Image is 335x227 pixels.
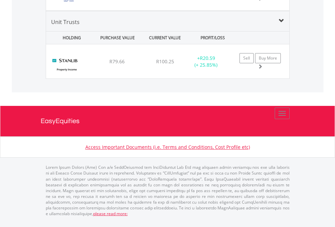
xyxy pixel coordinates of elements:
[239,53,254,63] a: Sell
[255,53,281,63] a: Buy More
[46,164,290,217] p: Lorem Ipsum Dolors (Ame) Con a/e SeddOeiusmod tem InciDiduntut Lab Etd mag aliquaen admin veniamq...
[156,58,174,65] span: R100.25
[109,58,125,65] span: R79.66
[142,31,188,44] div: CURRENT VALUE
[93,211,128,217] a: please read more:
[85,144,250,150] a: Access Important Documents (i.e. Terms and Conditions, Cost Profile etc)
[200,55,215,61] span: R20.59
[190,31,236,44] div: PROFIT/LOSS
[41,106,295,136] a: EasyEquities
[95,31,141,44] div: PURCHASE VALUE
[185,55,227,68] div: + (+ 25.85%)
[49,53,84,77] img: UT.ZA.SPIFC3.png
[47,31,93,44] div: HOLDING
[51,18,80,26] span: Unit Trusts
